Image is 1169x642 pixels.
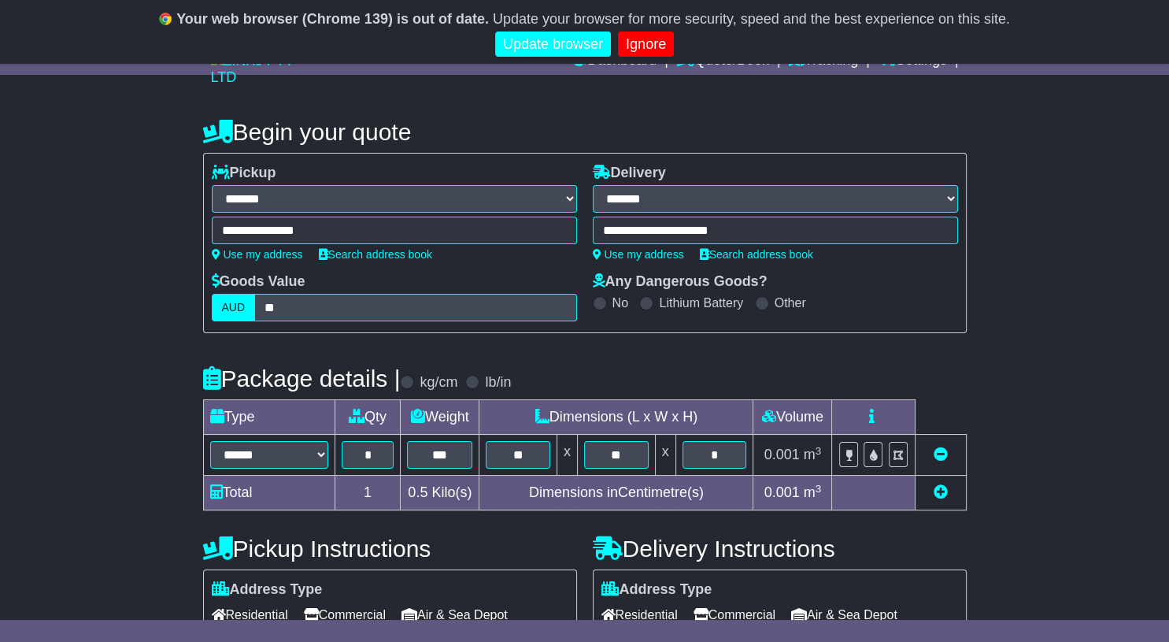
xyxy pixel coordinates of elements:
span: Residential [212,603,288,627]
a: Update browser [495,32,611,58]
h4: Pickup Instructions [203,536,577,562]
td: Qty [335,400,401,435]
td: Type [203,400,335,435]
a: Add new item [934,484,948,500]
h4: Package details | [203,366,401,392]
td: x [557,435,577,476]
span: 0.001 [764,447,800,462]
label: lb/in [485,374,511,392]
td: 1 [335,476,401,510]
td: Kilo(s) [401,476,479,510]
label: Address Type [212,581,323,599]
td: Dimensions (L x W x H) [479,400,753,435]
label: Any Dangerous Goods? [593,273,768,291]
label: Lithium Battery [659,295,743,310]
td: Volume [753,400,832,435]
span: 0.001 [764,484,800,500]
td: Total [203,476,335,510]
span: Update your browser for more security, speed and the best experience on this site. [493,11,1010,27]
span: m [804,447,822,462]
td: Dimensions in Centimetre(s) [479,476,753,510]
a: Remove this item [934,447,948,462]
label: Delivery [593,165,666,182]
span: 0.5 [408,484,427,500]
td: x [655,435,675,476]
span: Commercial [304,603,386,627]
h4: Delivery Instructions [593,536,967,562]
sup: 3 [816,483,822,495]
span: Air & Sea Depot [401,603,508,627]
label: Address Type [601,581,712,599]
sup: 3 [816,445,822,457]
label: Other [775,295,806,310]
label: Pickup [212,165,276,182]
label: No [612,295,628,310]
label: Goods Value [212,273,305,291]
a: Use my address [593,248,684,261]
a: Search address book [319,248,432,261]
span: Air & Sea Depot [791,603,897,627]
b: Your web browser (Chrome 139) is out of date. [176,11,489,27]
span: Commercial [694,603,775,627]
td: Weight [401,400,479,435]
a: Ignore [618,32,674,58]
a: Search address book [700,248,813,261]
span: Residential [601,603,678,627]
label: kg/cm [420,374,457,392]
h4: Begin your quote [203,119,967,145]
a: Use my address [212,248,303,261]
label: AUD [212,294,256,321]
span: m [804,484,822,500]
